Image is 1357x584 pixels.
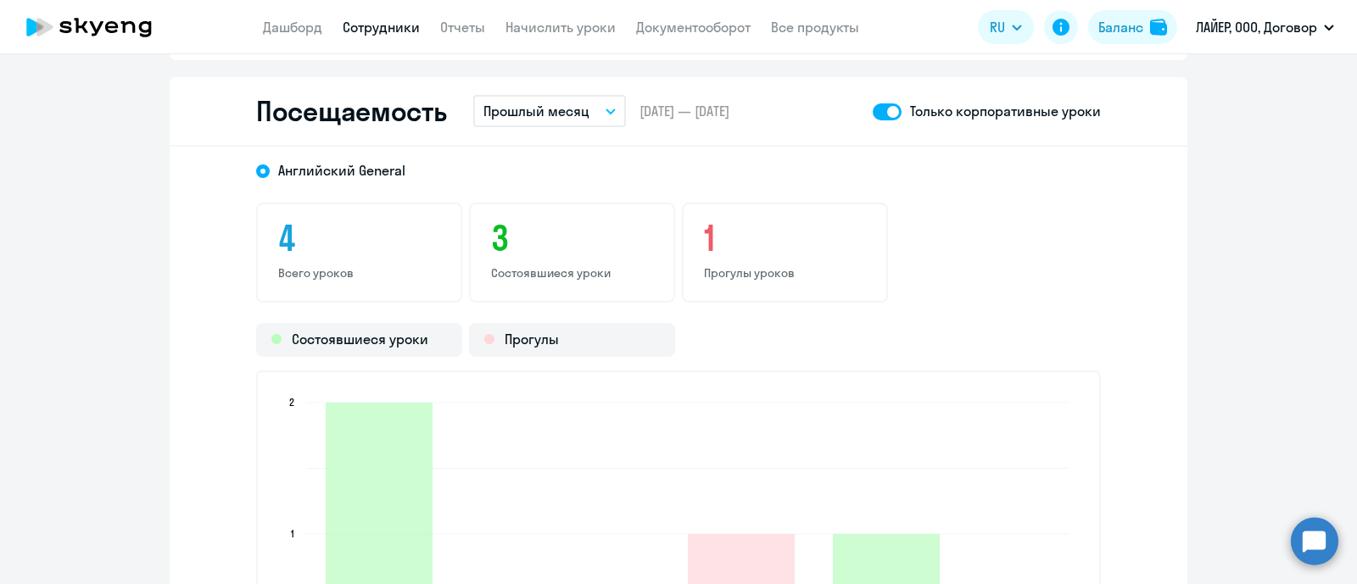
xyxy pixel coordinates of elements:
[639,102,729,120] span: [DATE] — [DATE]
[704,265,866,281] p: Прогулы уроков
[473,95,626,127] button: Прошлый месяц
[263,19,322,36] a: Дашборд
[1187,7,1343,47] button: ЛАЙЕР, ООО, Договор
[910,101,1101,121] p: Только корпоративные уроки
[256,323,462,357] div: Состоявшиеся уроки
[440,19,485,36] a: Отчеты
[978,10,1034,44] button: RU
[289,396,294,409] text: 2
[505,19,616,36] a: Начислить уроки
[343,19,420,36] a: Сотрудники
[491,218,653,259] h3: 3
[483,101,589,121] p: Прошлый месяц
[278,161,405,180] span: Английский General
[291,527,294,540] text: 1
[1150,19,1167,36] img: balance
[256,94,446,128] h2: Посещаемость
[636,19,751,36] a: Документооборот
[704,218,866,259] h3: 1
[1088,10,1177,44] button: Балансbalance
[771,19,859,36] a: Все продукты
[278,218,440,259] h3: 4
[491,265,653,281] p: Состоявшиеся уроки
[990,17,1005,37] span: RU
[278,265,440,281] p: Всего уроков
[1196,17,1317,37] p: ЛАЙЕР, ООО, Договор
[1098,17,1143,37] div: Баланс
[469,323,675,357] div: Прогулы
